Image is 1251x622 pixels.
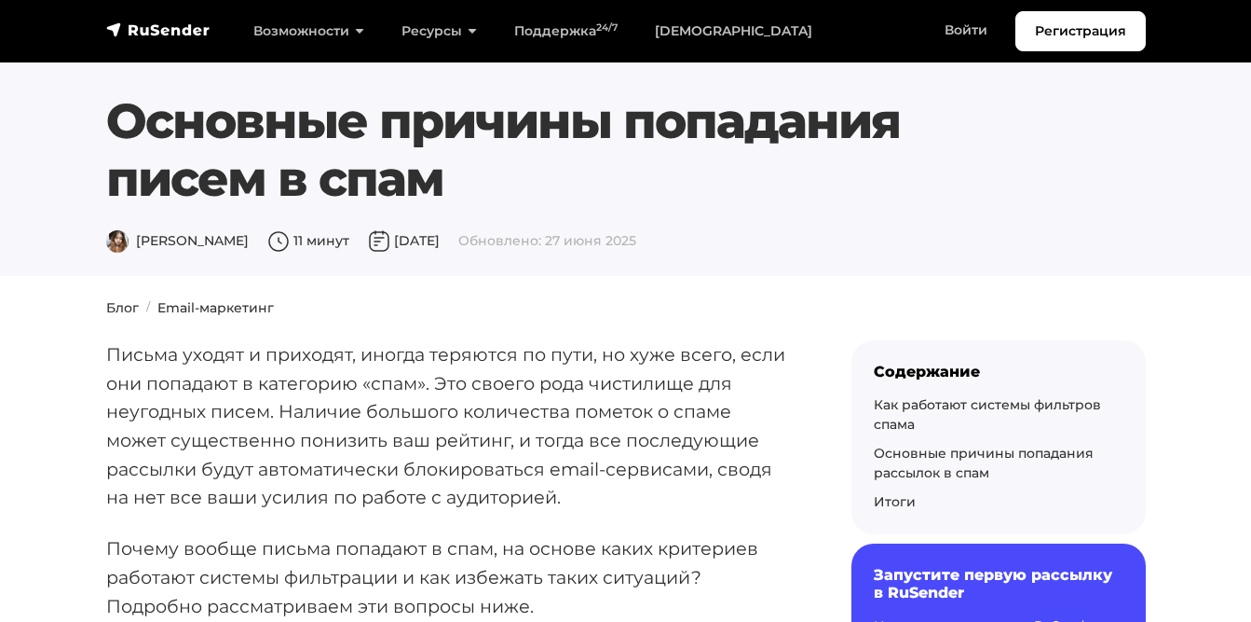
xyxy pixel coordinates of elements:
a: Итоги [874,493,916,510]
p: Письма уходят и приходят, иногда теряются по пути, но хуже всего, если они попадают в категорию «... [106,340,792,512]
span: [DATE] [368,232,440,249]
span: Обновлено: 27 июня 2025 [458,232,636,249]
a: Как работают системы фильтров спама [874,396,1101,433]
span: 11 минут [267,232,349,249]
a: Войти [926,11,1006,49]
p: Почему вообще письма попадают в спам, на основе каких критериев работают системы фильтрации и как... [106,534,792,620]
img: RuSender [106,21,211,39]
a: [DEMOGRAPHIC_DATA] [636,12,831,50]
a: Основные причины попадания рассылок в спам [874,445,1094,481]
a: Блог [106,299,139,316]
h1: Основные причины попадания писем в спам [106,92,1057,209]
h6: Запустите первую рассылку в RuSender [874,566,1123,601]
li: Email-маркетинг [139,298,274,318]
a: Поддержка24/7 [496,12,636,50]
img: Дата публикации [368,230,390,253]
sup: 24/7 [596,21,618,34]
nav: breadcrumb [95,298,1157,318]
div: Содержание [874,363,1123,380]
a: Регистрация [1015,11,1146,51]
span: [PERSON_NAME] [106,232,249,249]
a: Ресурсы [383,12,496,50]
img: Время чтения [267,230,290,253]
a: Возможности [235,12,383,50]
